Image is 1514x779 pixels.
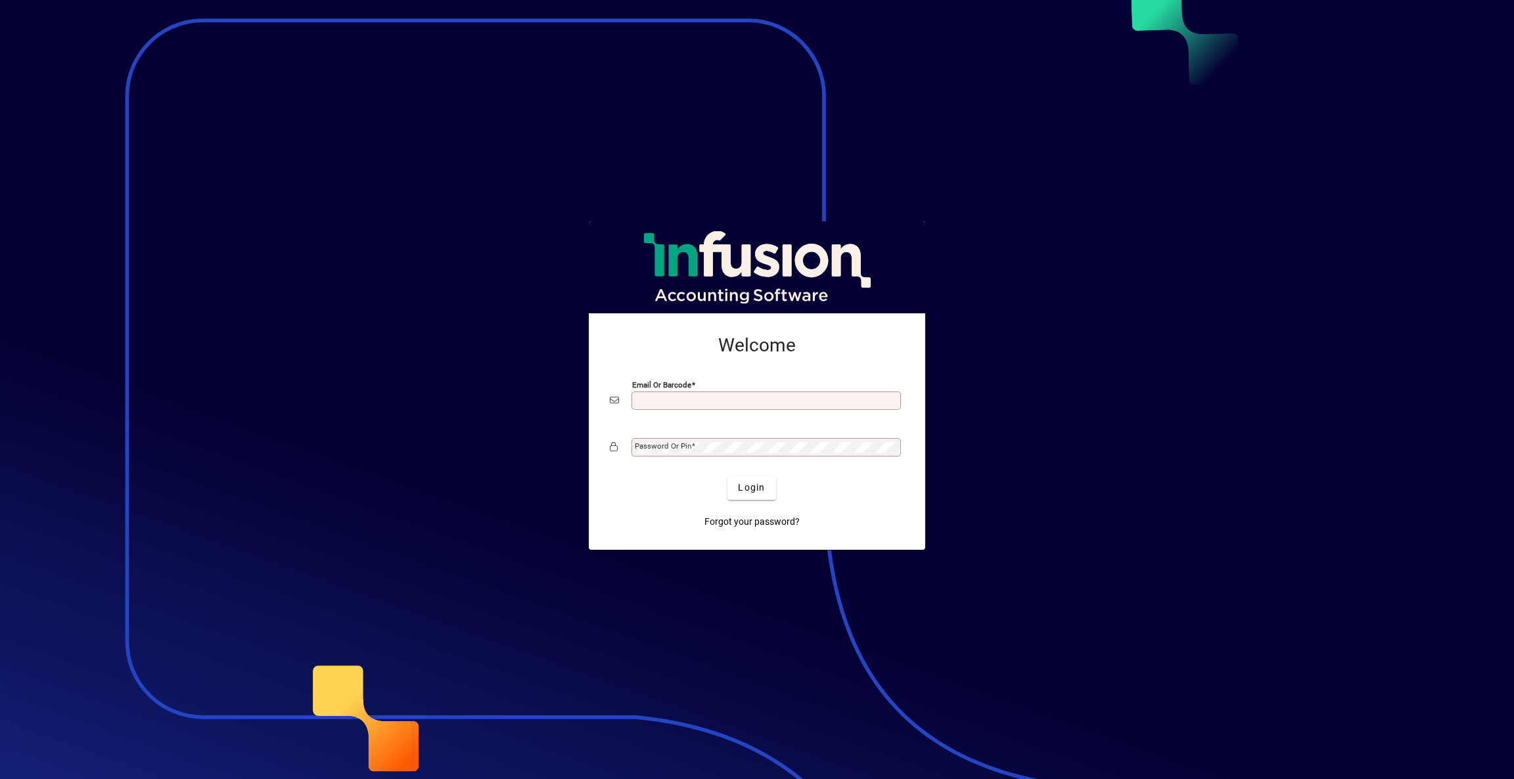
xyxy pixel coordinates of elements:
h2: Welcome [610,334,904,357]
span: Forgot your password? [704,515,800,529]
a: Forgot your password? [699,510,805,534]
mat-label: Email or Barcode [632,380,691,389]
span: Login [738,481,765,495]
mat-label: Password or Pin [635,441,691,451]
button: Login [727,476,775,500]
